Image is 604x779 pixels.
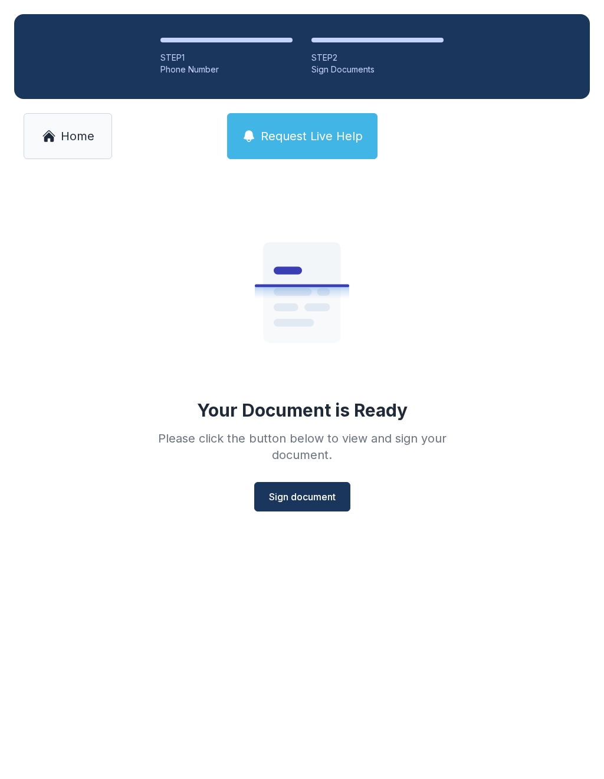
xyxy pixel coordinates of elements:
span: Request Live Help [261,128,363,144]
div: Your Document is Ready [197,400,408,421]
span: Home [61,128,94,144]
div: Sign Documents [311,64,444,75]
div: Please click the button below to view and sign your document. [132,430,472,463]
span: Sign document [269,490,336,504]
div: STEP 2 [311,52,444,64]
div: STEP 1 [160,52,293,64]
div: Phone Number [160,64,293,75]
